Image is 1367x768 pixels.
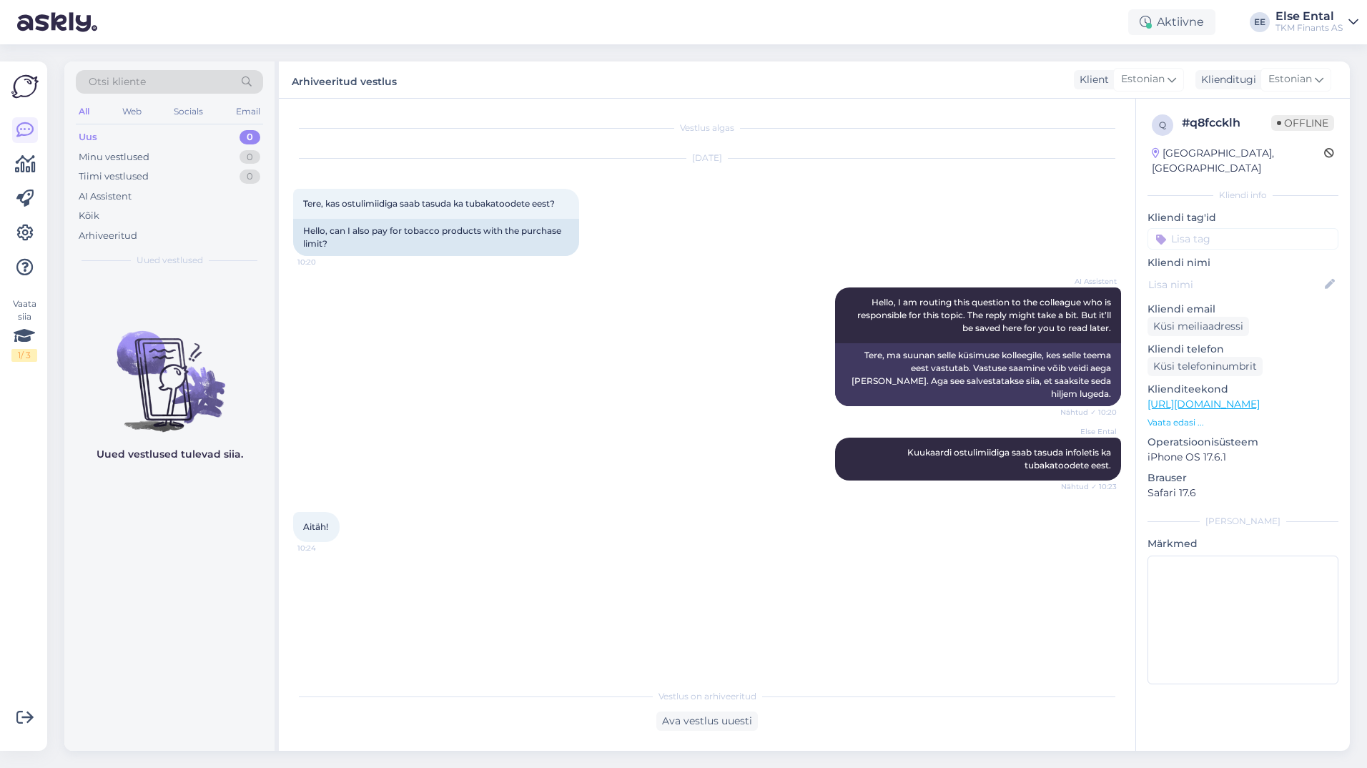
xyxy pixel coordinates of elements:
label: Arhiveeritud vestlus [292,70,397,89]
img: Askly Logo [11,73,39,100]
div: 1 / 3 [11,349,37,362]
a: [URL][DOMAIN_NAME] [1148,398,1260,410]
span: Uued vestlused [137,254,203,267]
div: Else Ental [1275,11,1343,22]
span: Aitäh! [303,521,328,532]
div: Ava vestlus uuesti [656,712,758,731]
p: Kliendi tag'id [1148,210,1338,225]
div: Arhiveeritud [79,229,137,243]
p: Vaata edasi ... [1148,416,1338,429]
div: Kõik [79,209,99,223]
div: 0 [240,169,260,184]
span: Nähtud ✓ 10:23 [1061,481,1117,492]
div: 0 [240,150,260,164]
div: Klienditugi [1195,72,1256,87]
span: Vestlus on arhiveeritud [658,690,756,703]
span: 10:20 [297,257,351,267]
div: Socials [171,102,206,121]
a: Else EntalTKM Finants AS [1275,11,1358,34]
span: Kuukaardi ostulimiidiga saab tasuda infoletis ka tubakatoodete eest. [907,447,1113,471]
p: Kliendi telefon [1148,342,1338,357]
div: [PERSON_NAME] [1148,515,1338,528]
p: Märkmed [1148,536,1338,551]
div: # q8fccklh [1182,114,1271,132]
div: [GEOGRAPHIC_DATA], [GEOGRAPHIC_DATA] [1152,146,1324,176]
span: Hello, I am routing this question to the colleague who is responsible for this topic. The reply m... [857,297,1113,333]
p: iPhone OS 17.6.1 [1148,450,1338,465]
div: Email [233,102,263,121]
div: Vestlus algas [293,122,1121,134]
div: All [76,102,92,121]
div: Klient [1074,72,1109,87]
input: Lisa nimi [1148,277,1322,292]
p: Safari 17.6 [1148,486,1338,501]
div: [DATE] [293,152,1121,164]
p: Uued vestlused tulevad siia. [97,447,243,462]
div: Hello, can I also pay for tobacco products with the purchase limit? [293,219,579,256]
span: Estonian [1121,72,1165,87]
img: No chats [64,305,275,434]
div: TKM Finants AS [1275,22,1343,34]
p: Kliendi email [1148,302,1338,317]
div: Aktiivne [1128,9,1215,35]
div: Kliendi info [1148,189,1338,202]
div: EE [1250,12,1270,32]
p: Operatsioonisüsteem [1148,435,1338,450]
p: Klienditeekond [1148,382,1338,397]
div: Tere, ma suunan selle küsimuse kolleegile, kes selle teema eest vastutab. Vastuse saamine võib ve... [835,343,1121,406]
div: Uus [79,130,97,144]
div: AI Assistent [79,189,132,204]
div: Vaata siia [11,297,37,362]
span: q [1159,119,1166,130]
span: AI Assistent [1063,276,1117,287]
span: Nähtud ✓ 10:20 [1060,407,1117,418]
span: Tere, kas ostulimiidiga saab tasuda ka tubakatoodete eest? [303,198,555,209]
span: 10:24 [297,543,351,553]
div: Minu vestlused [79,150,149,164]
p: Kliendi nimi [1148,255,1338,270]
div: 0 [240,130,260,144]
span: Offline [1271,115,1334,131]
span: Estonian [1268,72,1312,87]
span: Otsi kliente [89,74,146,89]
div: Küsi meiliaadressi [1148,317,1249,336]
div: Web [119,102,144,121]
p: Brauser [1148,471,1338,486]
input: Lisa tag [1148,228,1338,250]
div: Tiimi vestlused [79,169,149,184]
span: Else Ental [1063,426,1117,437]
div: Küsi telefoninumbrit [1148,357,1263,376]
